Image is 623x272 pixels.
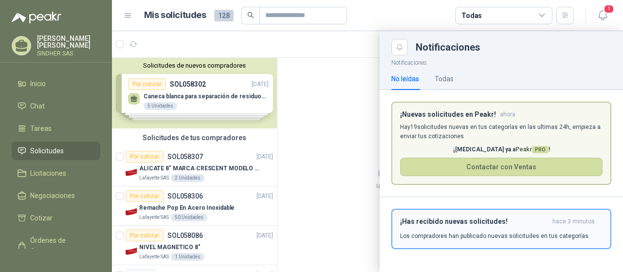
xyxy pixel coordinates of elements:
button: ¡Has recibido nuevas solicitudes!hace 3 minutos Los compradores han publicado nuevas solicitudes ... [391,209,611,249]
span: Órdenes de Compra [30,235,91,256]
p: SINDHER SAS [37,51,100,56]
a: Solicitudes [12,142,100,160]
span: 1 [604,4,614,14]
button: Close [391,39,408,55]
span: Cotizar [30,213,53,223]
span: Negociaciones [30,190,75,201]
div: Todas [461,10,482,21]
span: Chat [30,101,45,111]
span: 128 [214,10,234,21]
h3: ¡Nuevas solicitudes en Peakr! [400,110,496,119]
div: Todas [435,73,454,84]
p: [PERSON_NAME] [PERSON_NAME] [37,35,100,49]
span: Tareas [30,123,52,134]
span: PRO [532,146,549,153]
span: hace 3 minutos [552,218,595,226]
p: Los compradores han publicado nuevas solicitudes en tus categorías. [400,232,590,240]
button: Contactar con Ventas [400,158,603,176]
div: No leídas [391,73,419,84]
span: Licitaciones [30,168,66,179]
a: Órdenes de Compra [12,231,100,260]
a: Negociaciones [12,186,100,205]
p: ¡[MEDICAL_DATA] ya a ! [400,145,603,154]
img: Logo peakr [12,12,61,23]
a: Inicio [12,74,100,93]
a: Tareas [12,119,100,138]
span: search [247,12,254,18]
span: Inicio [30,78,46,89]
button: 1 [594,7,611,24]
p: Notificaciones [380,55,623,68]
h1: Mis solicitudes [144,8,206,22]
div: Notificaciones [416,42,611,52]
a: Chat [12,97,100,115]
h3: ¡Has recibido nuevas solicitudes! [400,218,549,226]
span: Peakr [515,146,549,153]
a: Licitaciones [12,164,100,182]
a: Cotizar [12,209,100,227]
p: Hay 19 solicitudes nuevas en tus categorías en las ultimas 24h, empieza a enviar tus cotizaciones [400,123,603,141]
span: Solicitudes [30,145,64,156]
span: ahora [500,110,515,119]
